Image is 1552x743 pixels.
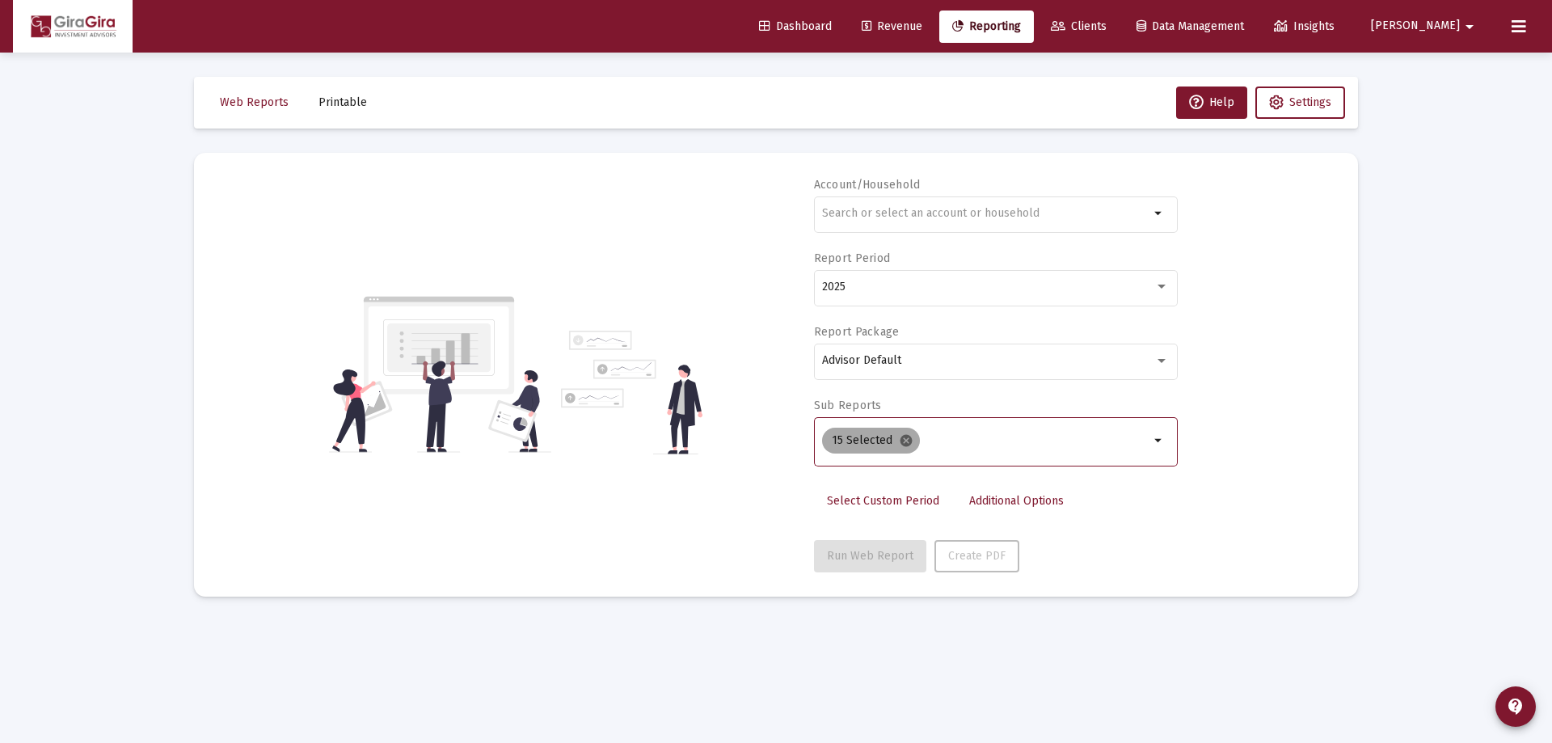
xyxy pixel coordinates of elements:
a: Dashboard [746,11,845,43]
span: Web Reports [220,95,289,109]
span: Create PDF [948,549,1006,563]
a: Reporting [939,11,1034,43]
button: Printable [306,87,380,119]
button: Help [1176,87,1247,119]
span: Select Custom Period [827,494,939,508]
span: Help [1189,95,1234,109]
a: Revenue [849,11,935,43]
span: Insights [1274,19,1335,33]
a: Insights [1261,11,1347,43]
mat-icon: arrow_drop_down [1460,11,1479,43]
span: Run Web Report [827,549,913,563]
span: 2025 [822,280,846,293]
button: Settings [1255,87,1345,119]
span: Advisor Default [822,353,901,367]
button: Run Web Report [814,540,926,572]
img: Dashboard [25,11,120,43]
span: Revenue [862,19,922,33]
span: Data Management [1137,19,1244,33]
a: Data Management [1124,11,1257,43]
button: Web Reports [207,87,302,119]
mat-icon: arrow_drop_down [1149,204,1169,223]
mat-icon: arrow_drop_down [1149,431,1169,450]
span: Clients [1051,19,1107,33]
span: Settings [1289,95,1331,109]
label: Account/Household [814,178,921,192]
mat-chip: 15 Selected [822,428,920,454]
span: Printable [318,95,367,109]
img: reporting [329,294,551,454]
mat-icon: contact_support [1506,697,1525,716]
button: [PERSON_NAME] [1352,10,1499,42]
a: Clients [1038,11,1120,43]
span: Reporting [952,19,1021,33]
label: Report Package [814,325,900,339]
input: Search or select an account or household [822,207,1149,220]
mat-icon: cancel [899,433,913,448]
button: Create PDF [934,540,1019,572]
label: Sub Reports [814,399,882,412]
mat-chip-list: Selection [822,424,1149,457]
span: Additional Options [969,494,1064,508]
span: Dashboard [759,19,832,33]
label: Report Period [814,251,891,265]
span: [PERSON_NAME] [1371,19,1460,33]
img: reporting-alt [561,331,702,454]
